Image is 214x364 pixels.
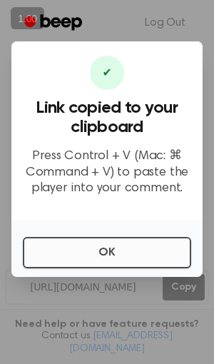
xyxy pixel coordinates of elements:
a: Log Out [131,6,200,40]
h3: Link copied to your clipboard [23,98,191,137]
div: ✔ [90,56,124,90]
a: Beep [14,9,95,37]
p: Press Control + V (Mac: ⌘ Command + V) to paste the player into your comment. [23,148,191,197]
button: OK [23,237,191,268]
